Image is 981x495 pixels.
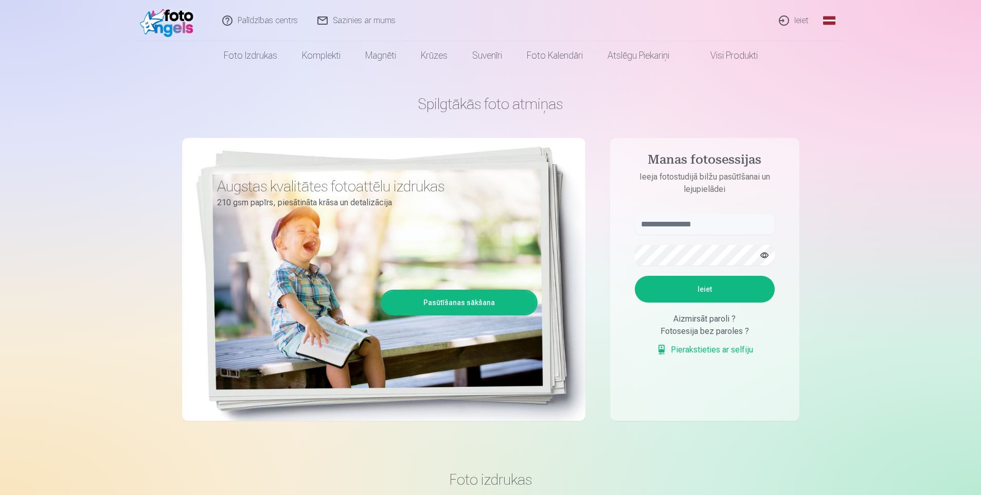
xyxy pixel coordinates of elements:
[290,41,353,70] a: Komplekti
[595,41,682,70] a: Atslēgu piekariņi
[635,276,775,303] button: Ieiet
[625,152,785,171] h4: Manas fotosessijas
[625,171,785,196] p: Ieeja fotostudijā bilžu pasūtīšanai un lejupielādei
[656,344,753,356] a: Pierakstieties ar selfiju
[140,4,199,37] img: /fa1
[635,313,775,325] div: Aizmirsāt paroli ?
[217,196,530,210] p: 210 gsm papīrs, piesātināta krāsa un detalizācija
[182,95,799,113] h1: Spilgtākās foto atmiņas
[682,41,770,70] a: Visi produkti
[353,41,408,70] a: Magnēti
[408,41,460,70] a: Krūzes
[382,291,536,314] a: Pasūtīšanas sākšana
[460,41,514,70] a: Suvenīri
[514,41,595,70] a: Foto kalendāri
[211,41,290,70] a: Foto izdrukas
[190,470,791,489] h3: Foto izdrukas
[217,177,530,196] h3: Augstas kvalitātes fotoattēlu izdrukas
[635,325,775,338] div: Fotosesija bez paroles ?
